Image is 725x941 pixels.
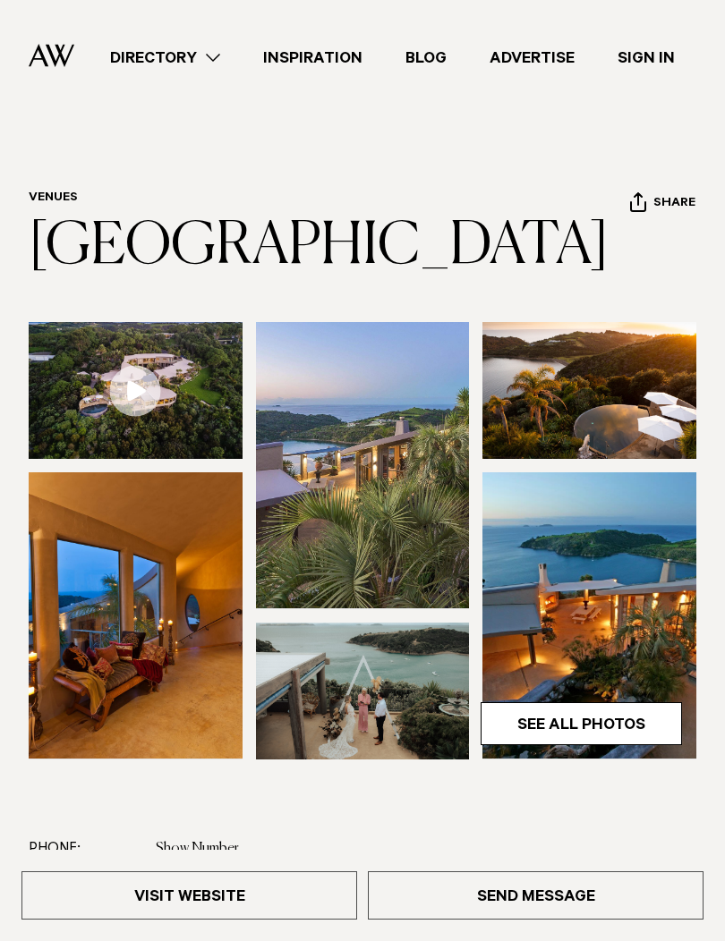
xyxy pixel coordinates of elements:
[29,218,609,276] a: [GEOGRAPHIC_DATA]
[29,472,243,759] img: Lobby of luxury resort on Waiheke Island
[256,322,470,608] img: Exterior view of Delamore Lodge on Waiheke Island
[629,191,696,218] button: Share
[653,196,695,213] span: Share
[156,842,239,856] a: Show Number
[481,702,682,745] a: See All Photos
[242,46,384,70] a: Inspiration
[482,472,696,759] a: Delamore Lodge at twilight
[29,191,78,206] a: Venues
[29,44,74,67] img: Auckland Weddings Logo
[368,871,704,920] a: Send Message
[482,322,696,459] img: Swimming pool at luxury resort on Waiheke Island
[89,46,242,70] a: Directory
[29,472,243,759] a: Lobby of luxury resort on Waiheke Island
[482,472,696,759] img: Delamore Lodge at twilight
[596,46,696,70] a: Sign In
[29,835,141,862] dt: Phone:
[21,871,357,920] a: Visit Website
[256,623,470,759] img: Elopement at Delamore Lodge on Waiheke Island
[384,46,468,70] a: Blog
[468,46,596,70] a: Advertise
